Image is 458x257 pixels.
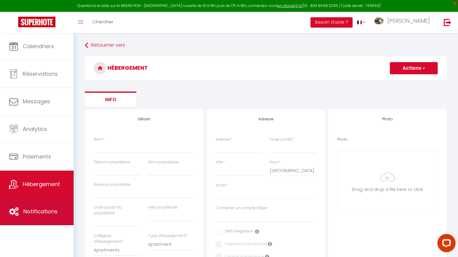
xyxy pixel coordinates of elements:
[216,205,267,211] label: Connecter un compte Stripe
[94,205,140,216] label: Code postal du propriétaire
[310,17,353,28] button: Besoin d'aide ?
[23,125,47,133] span: Analytics
[23,208,58,215] span: Notifications
[270,159,280,165] label: Pays
[94,233,140,245] label: Catégorie d'hébergement
[23,153,51,160] span: Paiements
[148,233,188,239] label: Type d'hébergement
[148,205,178,210] label: Ville propriétaire
[85,56,447,80] h3: HÉBERGEMENT
[92,18,113,25] span: Chercher
[433,232,458,257] iframe: LiveChat chat widget
[148,159,179,165] label: Nom propriétaire
[337,117,438,121] h4: Photo
[216,137,232,142] label: Adresse
[370,12,437,33] a: ... [PERSON_NAME]
[94,137,105,142] label: Nom
[374,18,383,25] img: ...
[85,92,136,106] li: Info
[94,182,131,188] label: Adresse propriétaire
[277,3,303,8] a: en cliquant ici
[94,159,130,165] label: Prénom propriétaire
[23,180,60,188] span: Hébergement
[23,70,58,78] span: Réservations
[18,17,55,27] img: Super Booking
[216,117,316,121] h4: Adresse
[216,182,227,188] label: Email
[85,40,447,51] a: Retourner vers
[390,62,438,74] button: Actions
[222,241,267,248] label: Paiement automatique
[94,117,194,121] h4: Détails
[23,98,50,105] span: Messages
[337,137,348,142] label: Photo
[23,42,54,50] span: Calendriers
[387,17,430,25] span: [PERSON_NAME]
[444,18,451,26] img: logout
[270,137,294,142] label: Code postal
[88,12,118,33] a: Chercher
[216,159,225,165] label: Ville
